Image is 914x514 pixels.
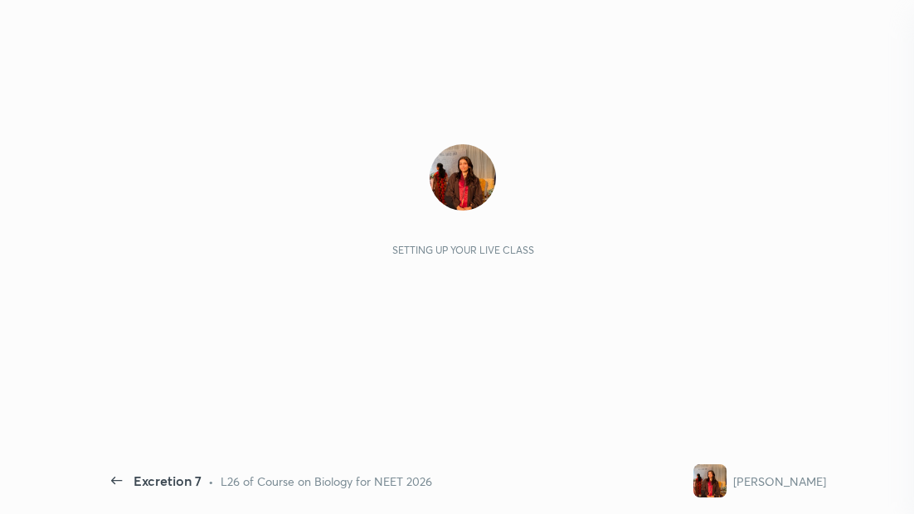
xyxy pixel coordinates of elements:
div: Setting up your live class [392,244,534,256]
img: 9fba9e39355a4b27a121417188630cea.jpg [693,464,727,497]
div: • [208,473,214,490]
div: [PERSON_NAME] [733,473,826,490]
img: 9fba9e39355a4b27a121417188630cea.jpg [430,144,496,211]
div: L26 of Course on Biology for NEET 2026 [221,473,432,490]
div: Excretion 7 [134,471,202,491]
